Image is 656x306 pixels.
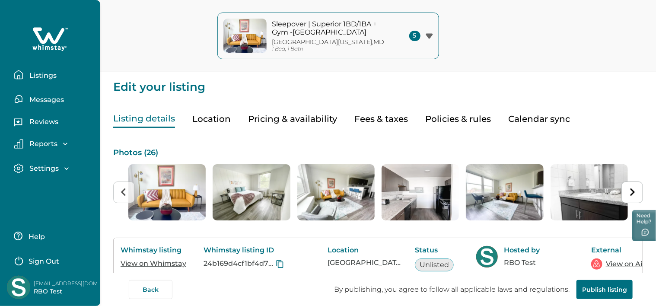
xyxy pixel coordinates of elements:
p: Whimstay listing ID [204,246,314,255]
p: Status [415,246,462,255]
p: Photos ( 26 ) [113,149,643,157]
button: Back [129,280,172,299]
li: 5 of 26 [466,164,543,220]
button: Pricing & availability [248,110,337,128]
p: Location [328,246,401,255]
p: Sign Out [29,257,59,266]
p: Edit your listing [113,72,643,93]
p: 24b169d4cf1bf4d71dd44b86864c97a5 [204,259,274,268]
button: Publish listing [576,280,633,299]
img: list-photos [382,164,459,220]
button: Calendar sync [508,110,570,128]
img: list-photos [551,164,628,220]
p: Messages [27,96,64,104]
a: View on Whimstay [121,259,186,268]
li: 2 of 26 [213,164,290,220]
img: list-photos [213,164,290,220]
button: Sign Out [14,252,90,269]
button: Reports [14,139,93,149]
img: list-photos [128,164,206,220]
p: 1 Bed, 1 Bath [272,46,304,52]
button: Listing details [113,110,175,128]
p: Reports [27,140,57,148]
button: Location [192,110,231,128]
li: 4 of 26 [382,164,459,220]
p: Sleepover | Superior 1BD/1BA + Gym -[GEOGRAPHIC_DATA] [272,20,389,37]
p: Whimstay listing [121,246,190,255]
li: 6 of 26 [551,164,628,220]
button: Reviews [14,115,93,132]
button: Next slide [621,182,643,203]
button: Policies & rules [425,110,491,128]
button: Messages [14,90,93,108]
img: property-cover [223,19,267,53]
button: Listings [14,66,93,83]
span: 5 [409,31,420,41]
p: [GEOGRAPHIC_DATA][US_STATE], [GEOGRAPHIC_DATA], [GEOGRAPHIC_DATA] [328,258,401,267]
p: Reviews [27,118,58,126]
img: Whimstay Host [476,246,498,268]
button: Fees & taxes [354,110,408,128]
p: By publishing, you agree to follow all applicable laws and regulations. [327,285,576,294]
p: Help [26,233,45,241]
p: [GEOGRAPHIC_DATA][US_STATE] , MD [272,38,385,46]
li: 3 of 26 [297,164,375,220]
li: 1 of 26 [128,164,206,220]
button: Previous slide [113,182,135,203]
p: RBO Test [504,258,577,267]
img: list-photos [466,164,543,220]
img: Whimstay Host [7,276,30,299]
p: Settings [27,164,59,173]
p: Hosted by [504,246,577,255]
p: Listings [27,71,57,80]
p: [EMAIL_ADDRESS][DOMAIN_NAME] [34,279,103,288]
button: Settings [14,163,93,173]
button: Unlisted [415,258,454,271]
button: property-coverSleepover | Superior 1BD/1BA + Gym -[GEOGRAPHIC_DATA][GEOGRAPHIC_DATA][US_STATE],MD... [217,13,439,59]
button: Help [14,227,90,245]
img: list-photos [297,164,375,220]
p: RBO Test [34,287,103,296]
